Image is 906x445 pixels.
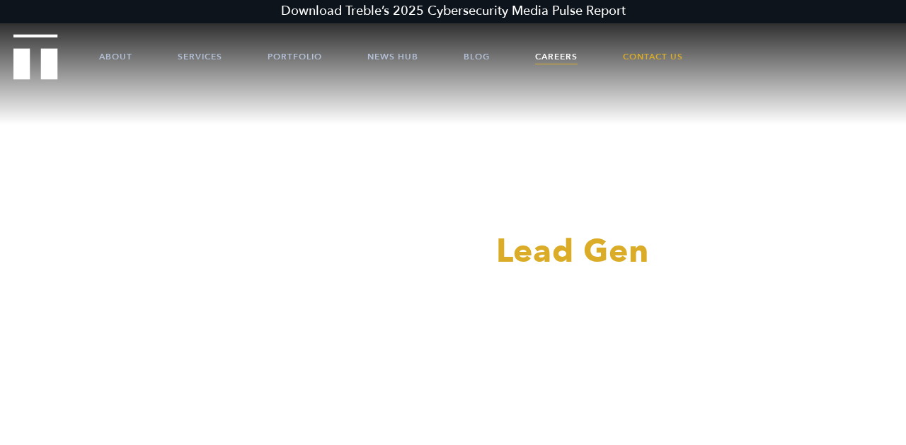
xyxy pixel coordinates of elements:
a: About [99,35,132,78]
a: Blog [464,35,490,78]
a: Portfolio [268,35,322,78]
a: News Hub [367,35,418,78]
span: Lead Gen [496,229,649,274]
img: Treble logo [13,34,58,79]
a: Contact Us [623,35,683,78]
a: Careers [535,35,578,78]
a: Services [178,35,222,78]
